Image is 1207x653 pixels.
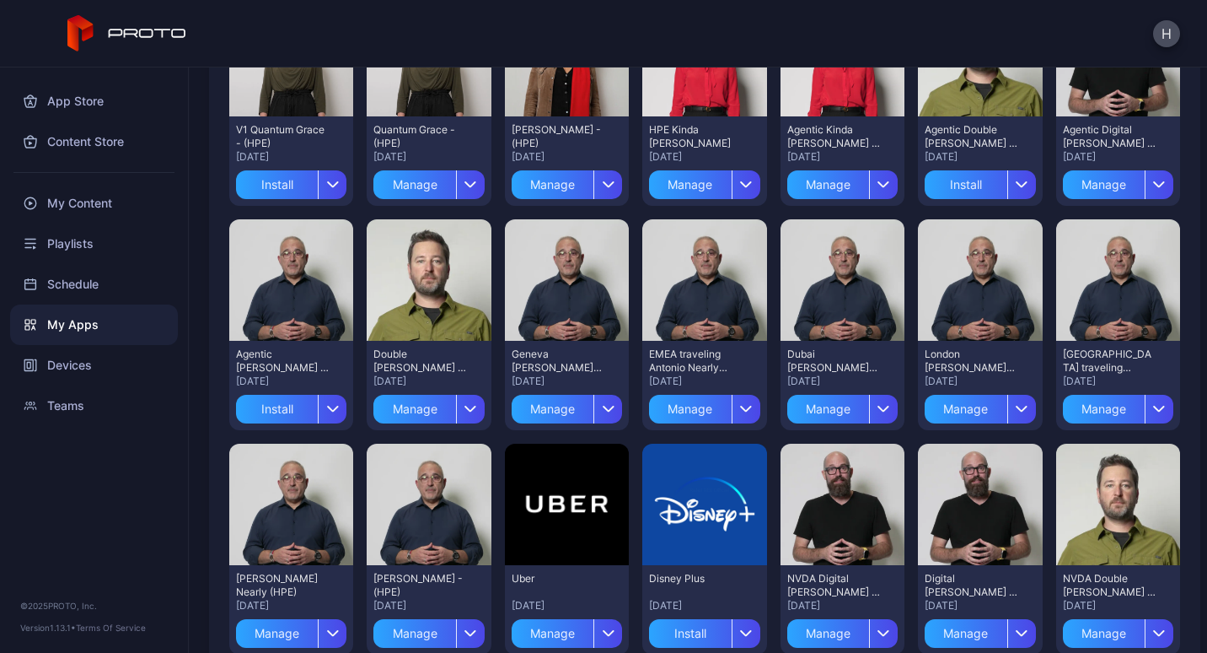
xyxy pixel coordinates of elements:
a: Teams [10,386,178,426]
div: Install [236,170,318,199]
button: Install [649,613,759,648]
div: HPE Kinda Krista [649,123,742,150]
div: [DATE] [512,150,622,164]
a: App Store [10,81,178,121]
button: Manage [512,388,622,424]
button: Manage [1063,164,1173,199]
button: H [1153,20,1180,47]
button: Install [925,164,1035,199]
div: Agentic Antonio Nearly - (HPE) [236,348,329,375]
button: Manage [373,388,484,424]
div: Manage [649,170,731,199]
div: [DATE] [1063,375,1173,388]
div: Agentic Double Dan - (HPE) [925,123,1017,150]
button: Manage [649,164,759,199]
div: Double Dan - (HPE) [373,348,466,375]
button: Manage [925,388,1035,424]
div: [DATE] [925,150,1035,164]
div: Quantum Grace - (HPE) [373,123,466,150]
div: Lisa Kristine - (HPE) [512,123,604,150]
div: Install [649,619,731,648]
div: [DATE] [787,599,898,613]
div: [DATE] [649,375,759,388]
div: Manage [787,395,869,424]
div: NVDA Digital Daniel - (HPE) [787,572,880,599]
div: [DATE] [236,599,346,613]
a: Terms Of Service [76,623,146,633]
div: Dubai Antonio Nearly (HPE) [787,348,880,375]
div: Manage [1063,395,1145,424]
div: [DATE] [787,150,898,164]
div: [DATE] [1063,599,1173,613]
div: Manage [925,395,1006,424]
div: [DATE] [512,599,622,613]
div: Agentic Kinda Krista - (HPE) [787,123,880,150]
div: [DATE] [925,599,1035,613]
div: Install [236,395,318,424]
div: [DATE] [1063,150,1173,164]
div: London Antonio Nearly (HPE) [925,348,1017,375]
a: My Apps [10,305,178,345]
button: Manage [1063,613,1173,648]
button: Manage [787,164,898,199]
div: Manage [925,619,1006,648]
button: Manage [236,613,346,648]
div: [DATE] [373,599,484,613]
div: [DATE] [236,375,346,388]
button: Manage [1063,388,1173,424]
div: Digital Daniel - (HPE) [925,572,1017,599]
div: © 2025 PROTO, Inc. [20,599,168,613]
div: Manage [373,619,455,648]
div: Manage [373,170,455,199]
div: [DATE] [649,150,759,164]
div: Geneva Antonio Nearly (HPE) [512,348,604,375]
div: [DATE] [373,375,484,388]
button: Install [236,164,346,199]
button: Manage [925,613,1035,648]
div: Disney Plus [649,572,742,586]
button: Manage [512,613,622,648]
div: [DATE] [236,150,346,164]
button: Install [236,388,346,424]
div: Manage [787,170,869,199]
div: Uber [512,572,604,586]
button: Manage [373,164,484,199]
div: Agentic Digital Daniel - (HPE) [1063,123,1156,150]
button: Manage [787,388,898,424]
div: Manage [787,619,869,648]
a: Content Store [10,121,178,162]
div: Manage [373,395,455,424]
button: Manage [373,613,484,648]
button: Manage [512,164,622,199]
div: Install [925,170,1006,199]
button: Manage [787,613,898,648]
div: Manage [236,619,318,648]
div: Manage [512,170,593,199]
div: [DATE] [512,375,622,388]
div: [DATE] [925,375,1035,388]
div: Manage [512,395,593,424]
div: Antonio Neri - (HPE) [373,572,466,599]
button: Manage [649,388,759,424]
div: Manage [1063,619,1145,648]
div: [DATE] [373,150,484,164]
a: Playlists [10,224,178,264]
a: Schedule [10,264,178,305]
span: Version 1.13.1 • [20,623,76,633]
div: NVDA Double Dan - (HPE) [1063,572,1156,599]
a: Devices [10,345,178,386]
div: Manage [1063,170,1145,199]
a: My Content [10,183,178,224]
div: [DATE] [787,375,898,388]
div: Houston Antonio Nearly (HPE) [236,572,329,599]
div: V1 Quantum Grace - (HPE) [236,123,329,150]
div: Manage [512,619,593,648]
div: [DATE] [649,599,759,613]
